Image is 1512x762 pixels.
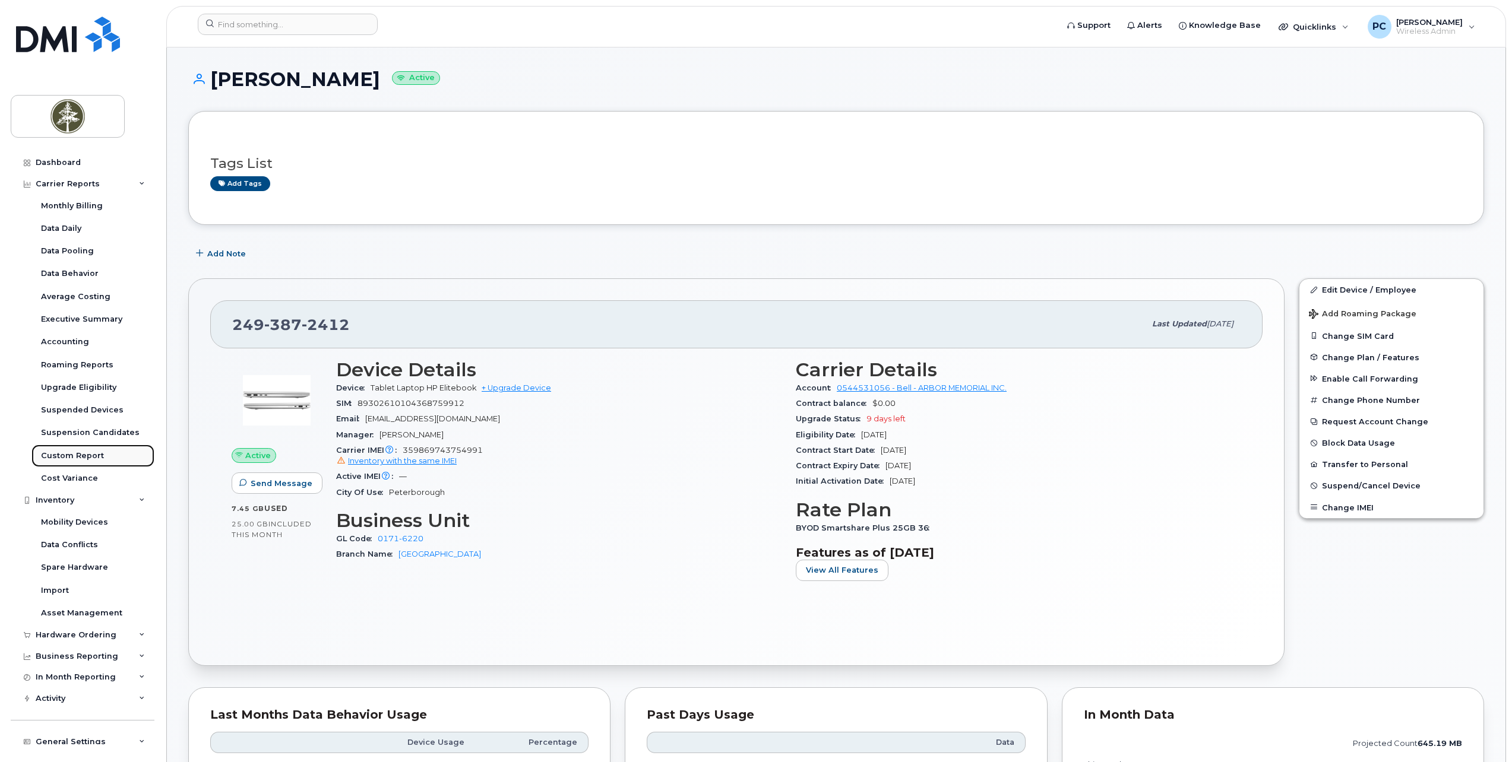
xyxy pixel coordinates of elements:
[1299,301,1483,325] button: Add Roaming Package
[336,414,365,423] span: Email
[1299,432,1483,453] button: Block Data Usage
[872,399,896,408] span: $0.00
[379,430,444,439] span: [PERSON_NAME]
[1353,739,1462,748] text: projected count
[796,414,866,423] span: Upgrade Status
[188,243,256,264] button: Add Note
[232,316,350,334] span: 249
[210,156,1462,171] h3: Tags List
[890,477,915,485] span: [DATE]
[245,450,271,461] span: Active
[232,472,322,494] button: Send Message
[336,446,782,467] span: 359869743754991
[1309,309,1416,320] span: Add Roaming Package
[1418,739,1462,748] tspan: 645.19 MB
[264,316,302,334] span: 387
[475,732,589,753] th: Percentage
[796,545,1241,560] h3: Features as of [DATE]
[392,71,440,85] small: Active
[232,520,268,528] span: 25.00 GB
[796,446,881,455] span: Contract Start Date
[251,478,312,489] span: Send Message
[1299,389,1483,411] button: Change Phone Number
[857,732,1026,753] th: Data
[1299,325,1483,347] button: Change SIM Card
[796,430,861,439] span: Eligibility Date
[1299,453,1483,475] button: Transfer to Personal
[210,709,589,721] div: Last Months Data Behavior Usage
[358,399,464,408] span: 89302610104368759912
[861,430,887,439] span: [DATE]
[210,176,270,191] a: Add tags
[371,383,477,392] span: Tablet Laptop HP Elitebook
[1152,319,1207,328] span: Last updated
[336,534,378,543] span: GL Code
[207,248,246,259] span: Add Note
[336,359,782,380] h3: Device Details
[336,430,379,439] span: Manager
[1299,347,1483,368] button: Change Plan / Features
[1322,353,1419,361] span: Change Plan / Features
[796,399,872,408] span: Contract balance
[336,383,371,392] span: Device
[336,456,457,465] a: Inventory with the same IMEI
[349,732,475,753] th: Device Usage
[188,69,1484,90] h1: [PERSON_NAME]
[336,472,399,481] span: Active IMEI
[336,488,389,497] span: City Of Use
[378,534,423,543] a: 0171-6220
[1322,481,1421,490] span: Suspend/Cancel Device
[881,446,906,455] span: [DATE]
[365,414,500,423] span: [EMAIL_ADDRESS][DOMAIN_NAME]
[336,446,403,455] span: Carrier IMEI
[1299,368,1483,389] button: Enable Call Forwarding
[885,461,911,470] span: [DATE]
[647,709,1025,721] div: Past Days Usage
[336,510,782,531] h3: Business Unit
[232,504,264,513] span: 7.45 GB
[1299,497,1483,518] button: Change IMEI
[1084,709,1462,721] div: In Month Data
[806,564,878,576] span: View All Features
[264,504,288,513] span: used
[1299,411,1483,432] button: Request Account Change
[399,472,407,481] span: —
[232,519,312,539] span: included this month
[796,461,885,470] span: Contract Expiry Date
[796,359,1241,380] h3: Carrier Details
[1322,374,1418,383] span: Enable Call Forwarding
[837,383,1007,392] a: 0544531056 - Bell - ARBOR MEMORIAL INC.
[336,550,398,558] span: Branch Name
[796,477,890,485] span: Initial Activation Date
[241,365,312,436] img: image20231002-3703462-1qssegq.png
[796,383,837,392] span: Account
[796,499,1241,520] h3: Rate Plan
[1299,475,1483,496] button: Suspend/Cancel Device
[398,550,481,558] a: [GEOGRAPHIC_DATA]
[389,488,445,497] span: Peterborough
[1207,319,1233,328] span: [DATE]
[348,456,457,465] span: Inventory with the same IMEI
[866,414,906,423] span: 9 days left
[482,383,551,392] a: + Upgrade Device
[796,523,935,532] span: BYOD Smartshare Plus 25GB 36
[336,399,358,408] span: SIM
[1299,279,1483,300] a: Edit Device / Employee
[302,316,350,334] span: 2412
[796,560,888,581] button: View All Features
